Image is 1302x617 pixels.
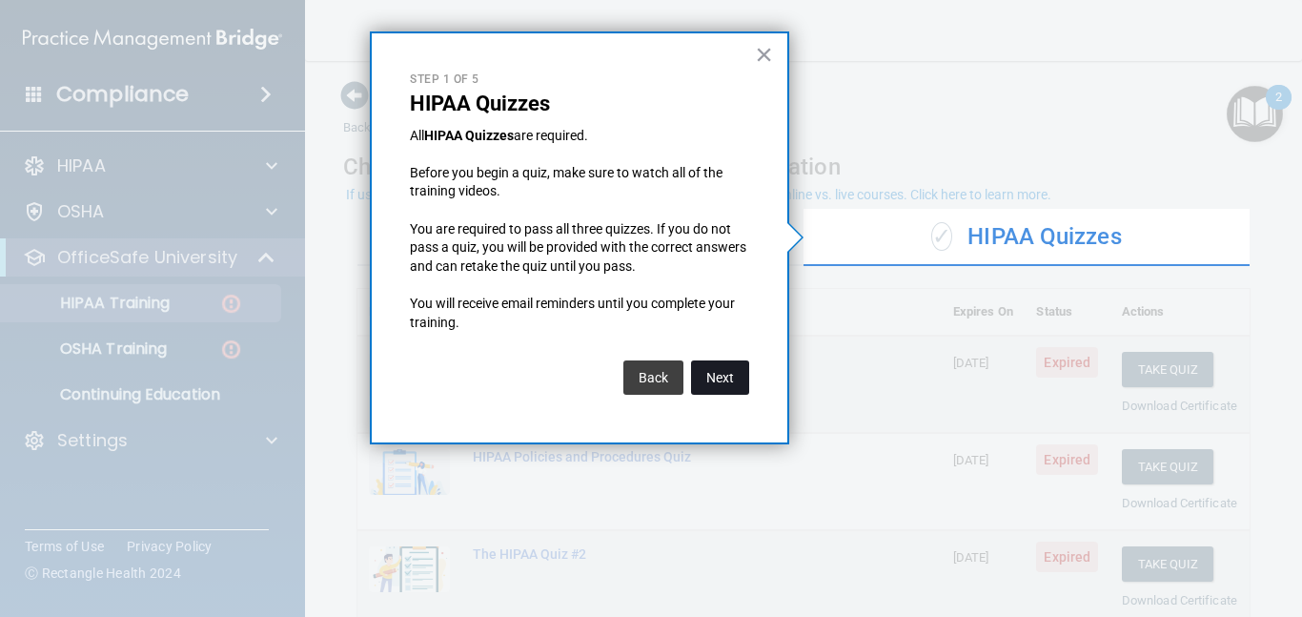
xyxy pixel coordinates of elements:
[410,92,749,116] p: HIPAA Quizzes
[623,360,683,395] button: Back
[804,209,1250,266] div: HIPAA Quizzes
[969,482,1279,558] iframe: Drift Widget Chat Controller
[410,72,749,88] p: Step 1 of 5
[410,128,424,143] span: All
[410,220,749,277] p: You are required to pass all three quizzes. If you do not pass a quiz, you will be provided with ...
[410,164,749,201] p: Before you begin a quiz, make sure to watch all of the training videos.
[424,128,514,143] strong: HIPAA Quizzes
[755,39,773,70] button: Close
[514,128,588,143] span: are required.
[931,222,952,251] span: ✓
[691,360,749,395] button: Next
[410,295,749,332] p: You will receive email reminders until you complete your training.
